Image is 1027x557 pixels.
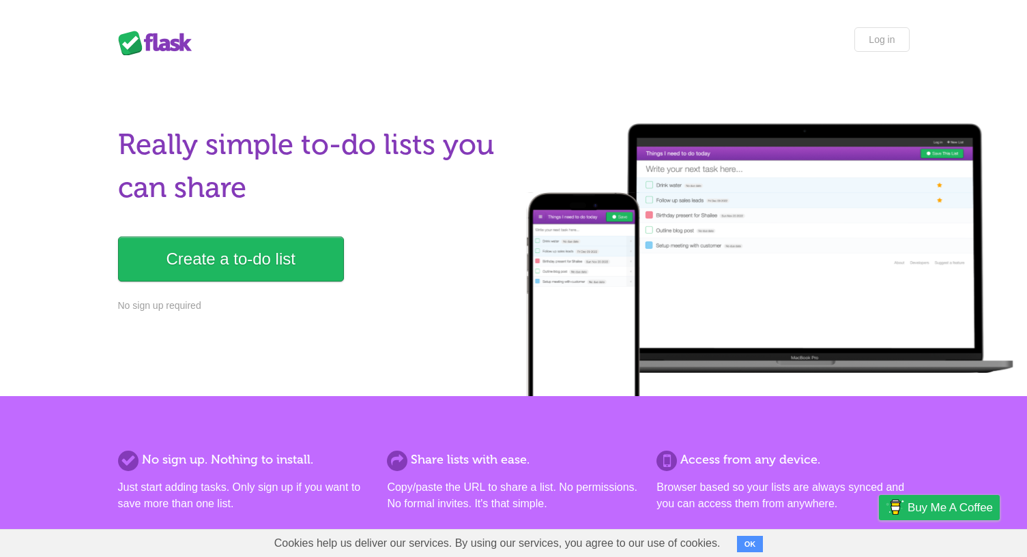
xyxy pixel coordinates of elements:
[886,496,904,519] img: Buy me a coffee
[908,496,993,520] span: Buy me a coffee
[656,479,909,512] p: Browser based so your lists are always synced and you can access them from anywhere.
[118,237,344,282] a: Create a to-do list
[118,299,506,313] p: No sign up required
[118,451,371,469] h2: No sign up. Nothing to install.
[879,495,1000,520] a: Buy me a coffee
[387,479,639,512] p: Copy/paste the URL to share a list. No permissions. No formal invites. It's that simple.
[737,536,764,552] button: OK
[118,479,371,512] p: Just start adding tasks. Only sign up if you want to save more than one list.
[854,27,909,52] a: Log in
[118,31,200,55] div: Flask Lists
[387,451,639,469] h2: Share lists with ease.
[656,451,909,469] h2: Access from any device.
[261,530,734,557] span: Cookies help us deliver our services. By using our services, you agree to our use of cookies.
[118,123,506,209] h1: Really simple to-do lists you can share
